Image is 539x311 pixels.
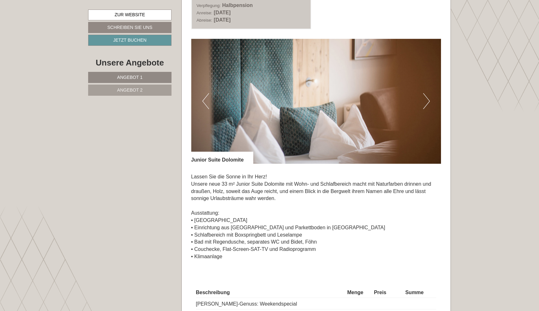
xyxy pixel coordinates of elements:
button: Next [423,93,430,109]
a: Jetzt buchen [88,35,171,46]
img: image [191,39,441,164]
span: Angebot 2 [117,87,143,93]
b: Halbpension [222,3,253,8]
b: [DATE] [214,17,231,23]
small: Anreise: [197,10,213,15]
th: Preis [371,288,403,298]
th: Menge [345,288,371,298]
th: Summe [403,288,436,298]
p: Lassen Sie die Sonne in Ihr Herz! Unsere neue 33 m² Junior Suite Dolomite mit Wohn- und Schlafber... [191,173,441,260]
button: Previous [202,93,209,109]
a: Zur Website [88,10,171,20]
small: Abreise: [197,18,213,23]
th: Beschreibung [196,288,345,298]
td: [PERSON_NAME]-Genuss: Weekendspecial [196,298,345,309]
b: [DATE] [214,10,231,15]
div: Unsere Angebote [88,57,171,69]
span: Angebot 1 [117,75,143,80]
div: Junior Suite Dolomite [191,152,253,164]
small: Verpflegung: [197,3,221,8]
a: Schreiben Sie uns [88,22,171,33]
